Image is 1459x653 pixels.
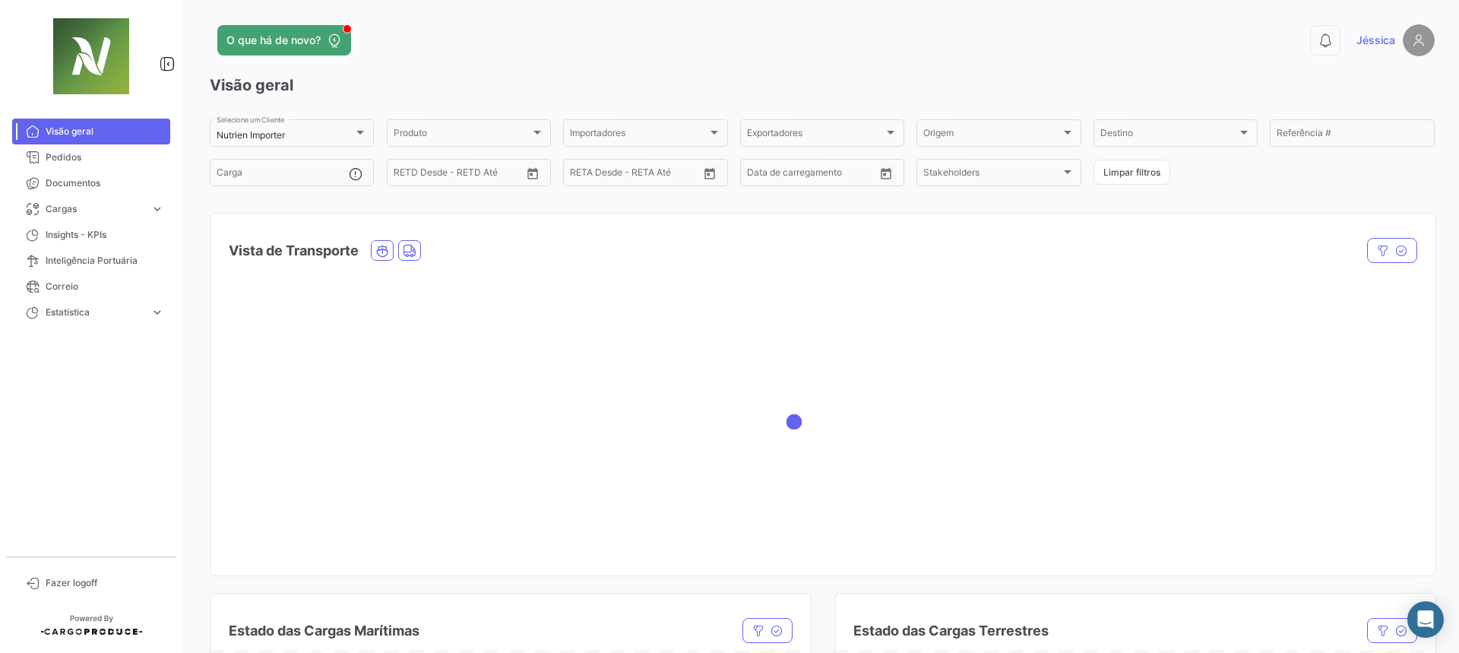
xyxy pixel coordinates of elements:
span: Importadores [570,130,707,141]
input: Até [759,170,820,180]
button: Open calendar [875,162,897,185]
span: Correio [46,280,164,293]
input: Desde [570,170,571,180]
div: Abrir Intercom Messenger [1407,601,1444,638]
input: Desde [394,170,395,180]
a: Insights - KPIs [12,222,170,248]
span: expand_more [150,202,164,216]
a: Pedidos [12,144,170,170]
h4: Estado das Cargas Marítimas [229,620,419,642]
a: Visão geral [12,119,170,144]
a: Correio [12,274,170,300]
h4: Vista de Transporte [229,240,359,262]
span: O que há de novo? [226,33,321,48]
span: Estatística [46,306,144,319]
span: Inteligência Portuária [46,254,164,268]
span: Destino [1100,130,1237,141]
input: Até [582,170,643,180]
button: O que há de novo? [217,25,351,55]
span: Produto [394,130,530,141]
mat-select-trigger: Nutrien Importer [217,129,285,141]
span: Cargas [46,202,144,216]
button: Open calendar [521,162,544,185]
img: 271cc1aa-31de-466a-a0eb-01e8d6f3049f.jpg [53,18,129,94]
span: Fazer logoff [46,576,164,590]
span: Stakeholders [923,170,1060,180]
a: Inteligência Portuária [12,248,170,274]
button: Open calendar [698,162,721,185]
span: Origem [923,130,1060,141]
h4: Estado das Cargas Terrestres [853,620,1049,642]
span: expand_more [150,306,164,319]
span: Jéssica [1356,33,1395,48]
button: Ocean [372,241,393,260]
span: Visão geral [46,125,164,138]
input: Até [406,170,467,180]
span: Pedidos [46,151,164,164]
a: Documentos [12,170,170,196]
span: Exportadores [747,130,884,141]
h3: Visão geral [210,74,1435,96]
input: Desde [747,170,748,180]
button: Limpar filtros [1093,160,1170,185]
span: Insights - KPIs [46,228,164,242]
img: placeholder-user.png [1403,24,1435,56]
button: Land [399,241,420,260]
span: Documentos [46,176,164,190]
